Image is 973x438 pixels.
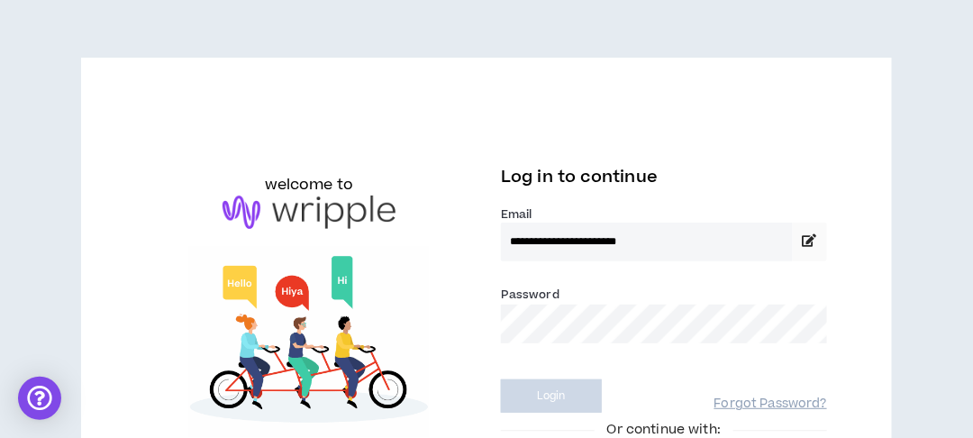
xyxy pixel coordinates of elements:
a: Forgot Password? [714,396,827,413]
div: Open Intercom Messenger [18,377,61,420]
button: Login [501,379,602,413]
img: logo-brand.png [223,196,396,230]
label: Password [501,287,559,303]
h6: welcome to [265,174,354,196]
span: Log in to continue [501,166,658,188]
img: Welcome to Wripple [146,247,472,437]
label: Email [501,206,827,223]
